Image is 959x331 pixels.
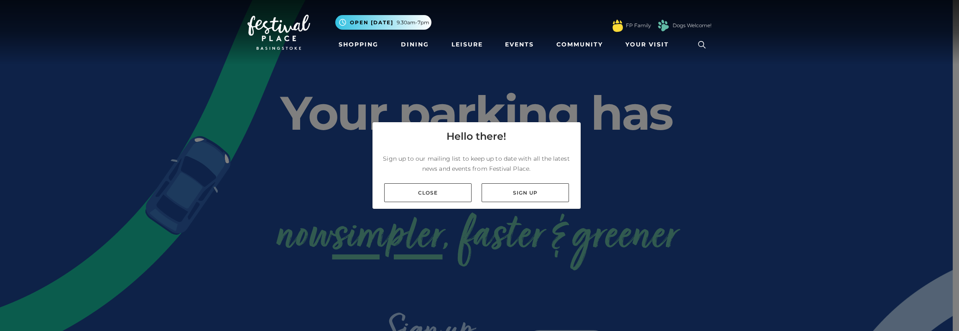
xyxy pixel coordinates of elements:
a: Leisure [448,37,486,52]
p: Sign up to our mailing list to keep up to date with all the latest news and events from Festival ... [379,154,574,174]
a: Community [553,37,606,52]
button: Open [DATE] 9.30am-7pm [335,15,431,30]
span: Open [DATE] [350,19,393,26]
a: Your Visit [622,37,676,52]
img: Festival Place Logo [247,15,310,50]
a: Events [502,37,537,52]
a: Sign up [482,183,569,202]
span: Your Visit [625,40,669,49]
a: Dining [398,37,432,52]
h4: Hello there! [446,129,506,144]
a: FP Family [626,22,651,29]
a: Shopping [335,37,382,52]
a: Close [384,183,472,202]
span: 9.30am-7pm [397,19,429,26]
a: Dogs Welcome! [673,22,712,29]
